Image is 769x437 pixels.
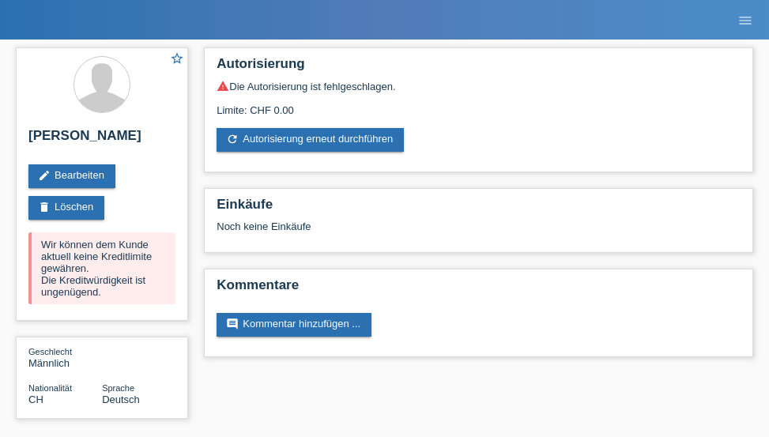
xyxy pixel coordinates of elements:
[102,383,134,393] span: Sprache
[729,15,761,24] a: menu
[102,394,140,405] span: Deutsch
[226,133,239,145] i: refresh
[226,318,239,330] i: comment
[170,51,184,68] a: star_border
[28,345,102,369] div: Männlich
[28,347,72,356] span: Geschlecht
[217,197,741,220] h2: Einkäufe
[28,196,104,220] a: deleteLöschen
[217,80,741,92] div: Die Autorisierung ist fehlgeschlagen.
[737,13,753,28] i: menu
[28,394,43,405] span: Schweiz
[217,128,404,152] a: refreshAutorisierung erneut durchführen
[28,232,175,304] div: Wir können dem Kunde aktuell keine Kreditlimite gewähren. Die Kreditwürdigkeit ist ungenügend.
[217,56,741,80] h2: Autorisierung
[217,92,741,116] div: Limite: CHF 0.00
[217,313,371,337] a: commentKommentar hinzufügen ...
[217,277,741,301] h2: Kommentare
[170,51,184,66] i: star_border
[28,164,115,188] a: editBearbeiten
[28,128,175,152] h2: [PERSON_NAME]
[217,80,229,92] i: warning
[28,383,72,393] span: Nationalität
[217,220,741,244] div: Noch keine Einkäufe
[38,169,51,182] i: edit
[38,201,51,213] i: delete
